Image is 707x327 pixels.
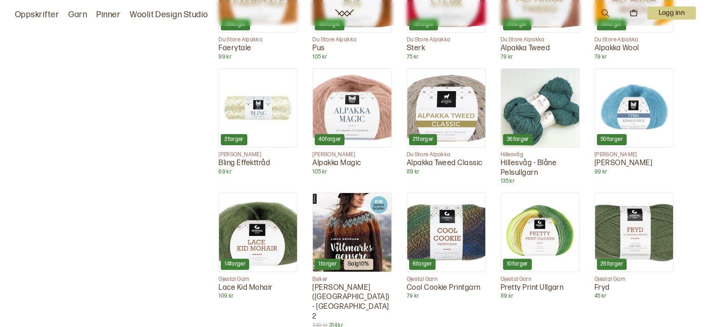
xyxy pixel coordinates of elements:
a: Alpakka Magic40farger[PERSON_NAME]Alpakka Magic105 kr [312,68,391,176]
p: Alpakka Tweed [501,44,580,53]
a: Oppskrifter [15,8,59,21]
p: Bøker [312,276,391,283]
p: Logg inn [647,7,696,20]
p: 21 farger [413,136,434,143]
p: [PERSON_NAME] [312,151,391,159]
p: Alpakka Tweed Classic [407,159,486,168]
p: 45 kr [595,293,674,300]
p: Hillesvåg - Blåne Pelsullgarn [501,159,580,178]
img: Alpakka Tweed Classic [407,69,485,147]
p: 1 farger [318,260,337,268]
a: Garn [68,8,87,21]
p: 2 farger [225,136,244,143]
a: Hillesvåg - Blåne Pelsullgarn36fargerHillesvågHillesvåg - Blåne Pelsullgarn135 kr [501,68,580,186]
a: Fryd28fargerGjestal GarnFryd45 kr [595,193,674,300]
p: 36 farger [507,136,529,143]
p: 79 kr [407,293,486,300]
img: Linka Neuman (Valleyknits) - Villmarksgensere 2 [313,193,391,271]
button: User dropdown [647,7,696,20]
p: 69 kr [218,168,297,176]
p: 6 farger [413,260,432,268]
p: Du Store Alpakka [595,36,674,44]
p: Gjestal Garn [595,276,674,283]
p: Du Store Alpakka [218,36,297,44]
img: Lace Kid Mohair [219,193,297,271]
a: Lace Kid Mohair14fargerGjestal GarnLace Kid Mohair109 kr [218,193,297,300]
p: Alpakka Magic [312,159,391,168]
p: [PERSON_NAME] [218,151,297,159]
img: Tynn Erle [595,69,673,147]
a: Alpakka Tweed Classic21fargerDu Store AlpakkaAlpakka Tweed Classic89 kr [407,68,486,176]
a: Woolit [335,9,354,17]
img: Bling Effekttråd [219,69,297,147]
p: Pretty Print Ullgarn [501,283,580,293]
p: Alpakka Wool [595,44,674,53]
p: 28 farger [601,260,623,268]
p: Du Store Alpakka [312,36,391,44]
p: 40 farger [318,136,341,143]
a: Cool Cookie Printgarn6fargerGjestal GarnCool Cookie Printgarn79 kr [407,193,486,300]
p: Du Store Alpakka [407,36,486,44]
p: 89 kr [407,168,486,176]
a: Tynn Erle50farger[PERSON_NAME][PERSON_NAME]99 kr [595,68,674,176]
p: 50 farger [601,136,623,143]
p: Fryd [595,283,674,293]
img: Fryd [595,193,673,271]
p: Sterk [407,44,486,53]
p: 105 kr [312,168,391,176]
p: Bling Effekttråd [218,159,297,168]
p: 79 kr [501,53,580,61]
a: Pretty Print Ullgarn10fargerGjestal GarnPretty Print Ullgarn89 kr [501,193,580,300]
img: Pretty Print Ullgarn [501,193,579,271]
p: 99 kr [595,168,674,176]
p: 89 kr [501,293,580,300]
div: Salg 10 % [344,259,373,270]
p: [PERSON_NAME] ([GEOGRAPHIC_DATA]) - [GEOGRAPHIC_DATA] 2 [312,283,391,322]
p: Du Store Alpakka [407,151,486,159]
p: 79 kr [595,53,674,61]
p: Pus [312,44,391,53]
p: 14 farger [225,260,245,268]
p: 105 kr [312,53,391,61]
img: Hillesvåg - Blåne Pelsullgarn [501,69,579,147]
p: [PERSON_NAME] [595,159,674,168]
p: [PERSON_NAME] [595,151,674,159]
p: 75 kr [407,53,486,61]
p: Lace Kid Mohair [218,283,297,293]
p: Du Store Alpakka [501,36,580,44]
p: 10 farger [507,260,528,268]
p: Gjestal Garn [501,276,580,283]
img: Cool Cookie Printgarn [407,193,485,271]
a: Pinner [96,8,120,21]
p: Gjestal Garn [218,276,297,283]
p: 135 kr [501,178,580,185]
a: Woolit Design Studio [130,8,208,21]
p: Gjestal Garn [407,276,486,283]
img: Alpakka Magic [313,69,391,147]
p: Hillesvåg [501,151,580,159]
p: 109 kr [218,293,297,300]
a: Bling Effekttråd2farger[PERSON_NAME]Bling Effekttråd69 kr [218,68,297,176]
p: 99 kr [218,53,297,61]
p: Cool Cookie Printgarn [407,283,486,293]
p: Faerytale [218,44,297,53]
